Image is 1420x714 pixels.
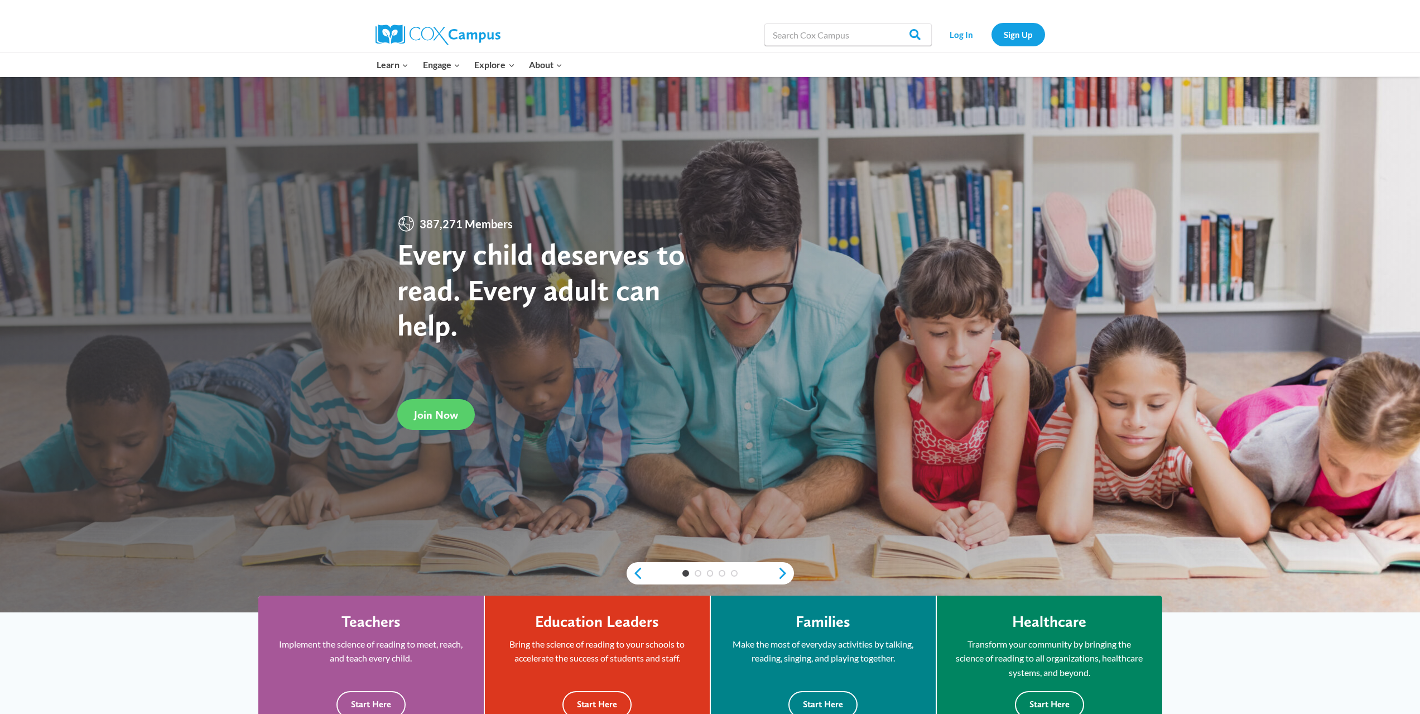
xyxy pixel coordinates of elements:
a: 1 [682,570,689,577]
a: 2 [695,570,701,577]
nav: Primary Navigation [370,53,570,76]
a: next [777,567,794,580]
a: 3 [707,570,714,577]
span: About [529,57,562,72]
span: Explore [474,57,514,72]
a: Sign Up [991,23,1045,46]
p: Implement the science of reading to meet, reach, and teach every child. [275,637,467,665]
p: Make the most of everyday activities by talking, reading, singing, and playing together. [728,637,919,665]
img: Cox Campus [376,25,500,45]
h4: Education Leaders [535,612,659,631]
nav: Secondary Navigation [937,23,1045,46]
a: Log In [937,23,986,46]
strong: Every child deserves to read. Every adult can help. [397,236,685,343]
h4: Healthcare [1012,612,1086,631]
span: Learn [377,57,408,72]
p: Transform your community by bringing the science of reading to all organizations, healthcare syst... [954,637,1145,680]
input: Search Cox Campus [764,23,932,46]
h4: Families [796,612,850,631]
a: 4 [719,570,725,577]
span: Engage [423,57,460,72]
h4: Teachers [341,612,401,631]
span: Join Now [414,408,458,421]
span: 387,271 Members [415,215,517,233]
a: Join Now [397,399,475,430]
a: previous [627,567,643,580]
a: 5 [731,570,738,577]
div: content slider buttons [627,562,794,584]
p: Bring the science of reading to your schools to accelerate the success of students and staff. [502,637,693,665]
